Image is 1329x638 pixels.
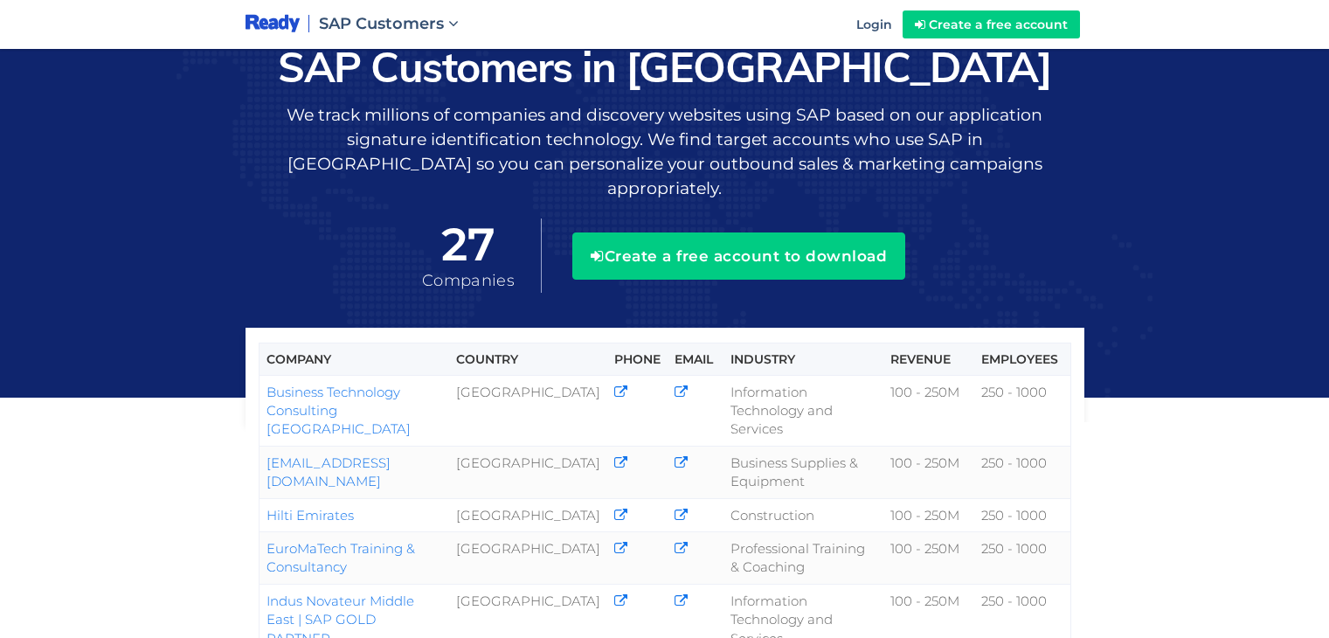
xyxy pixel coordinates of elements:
td: 100 - 250M [883,375,974,446]
a: EuroMaTech Training & Consultancy [266,540,415,575]
td: Construction [723,498,883,531]
td: [GEOGRAPHIC_DATA] [449,532,607,585]
td: 100 - 250M [883,498,974,531]
a: Business Technology Consulting [GEOGRAPHIC_DATA] [266,384,411,438]
button: Create a free account to download [572,232,905,280]
span: SAP Customers [319,14,444,33]
a: Hilti Emirates [266,507,354,524]
span: Companies [422,271,515,290]
td: [GEOGRAPHIC_DATA] [449,375,607,446]
th: Revenue [883,343,974,375]
td: 250 - 1000 [974,498,1070,531]
td: [GEOGRAPHIC_DATA] [449,498,607,531]
th: Industry [723,343,883,375]
td: [GEOGRAPHIC_DATA] [449,446,607,498]
a: Login [846,3,903,46]
td: 100 - 250M [883,532,974,585]
th: Country [449,343,607,375]
th: Phone [607,343,668,375]
h1: SAP Customers in [GEOGRAPHIC_DATA] [246,44,1084,90]
span: Login [856,17,892,32]
th: Employees [974,343,1070,375]
p: We track millions of companies and discovery websites using SAP based on our application signatur... [246,103,1084,201]
img: logo [246,13,301,35]
td: Business Supplies & Equipment [723,446,883,498]
a: Create a free account [903,10,1080,38]
td: 100 - 250M [883,446,974,498]
td: 250 - 1000 [974,446,1070,498]
td: 250 - 1000 [974,375,1070,446]
td: Information Technology and Services [723,375,883,446]
td: Professional Training & Coaching [723,532,883,585]
th: Company [259,343,449,375]
a: [EMAIL_ADDRESS][DOMAIN_NAME] [266,454,391,489]
th: Email [668,343,723,375]
td: 250 - 1000 [974,532,1070,585]
span: 27 [422,219,515,270]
